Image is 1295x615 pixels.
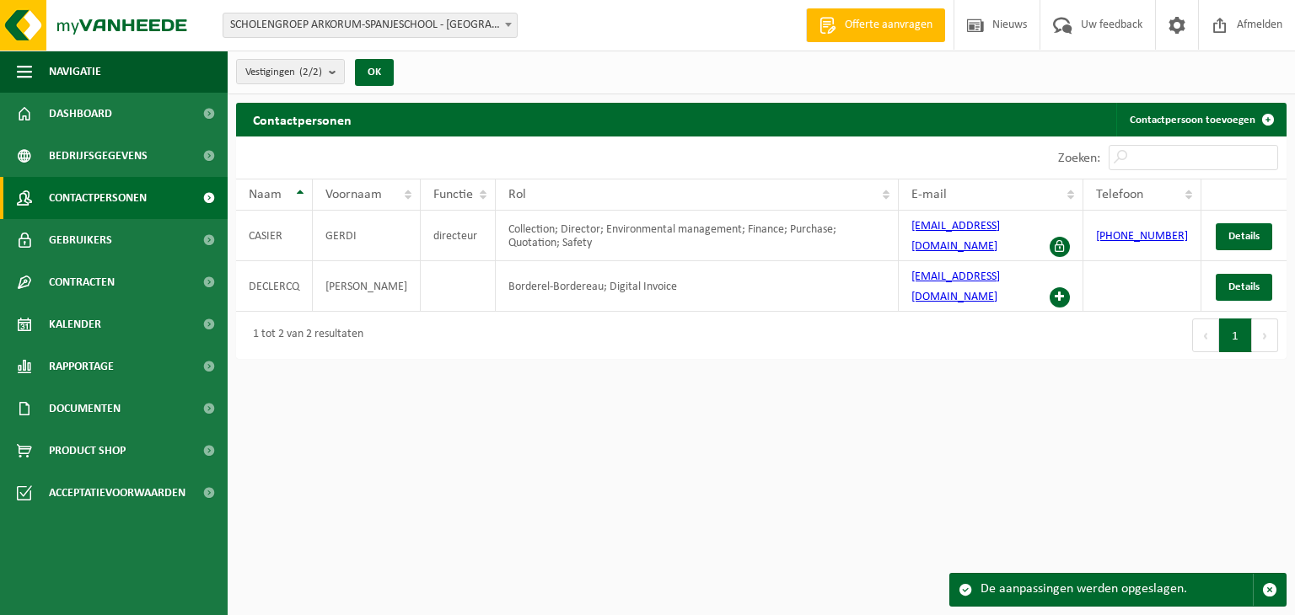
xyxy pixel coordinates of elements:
[49,219,112,261] span: Gebruikers
[1096,188,1143,201] span: Telefoon
[433,188,473,201] span: Functie
[1192,318,1219,352] button: Previous
[325,188,382,201] span: Voornaam
[911,220,1000,253] a: [EMAIL_ADDRESS][DOMAIN_NAME]
[223,13,517,37] span: SCHOLENGROEP ARKORUM-SPANJESCHOOL - ROESELARE
[236,59,345,84] button: Vestigingen(2/2)
[496,211,900,261] td: Collection; Director; Environmental management; Finance; Purchase; Quotation; Safety
[313,261,421,312] td: [PERSON_NAME]
[49,135,148,177] span: Bedrijfsgegevens
[841,17,937,34] span: Offerte aanvragen
[236,261,313,312] td: DECLERCQ
[1228,281,1260,292] span: Details
[49,303,101,345] span: Kalender
[49,430,126,472] span: Product Shop
[355,59,394,86] button: OK
[911,270,1000,303] a: [EMAIL_ADDRESS][DOMAIN_NAME]
[508,188,526,201] span: Rol
[1216,223,1272,250] a: Details
[421,211,496,261] td: directeur
[49,177,147,219] span: Contactpersonen
[806,8,945,42] a: Offerte aanvragen
[981,574,1253,606] div: De aanpassingen werden opgeslagen.
[49,472,185,514] span: Acceptatievoorwaarden
[49,93,112,135] span: Dashboard
[236,211,313,261] td: CASIER
[1116,103,1285,136] a: Contactpersoon toevoegen
[236,103,368,136] h2: Contactpersonen
[313,211,421,261] td: GERDI
[1219,318,1252,352] button: 1
[299,67,322,78] count: (2/2)
[249,188,282,201] span: Naam
[1216,274,1272,301] a: Details
[1252,318,1278,352] button: Next
[1058,152,1100,165] label: Zoeken:
[1228,231,1260,242] span: Details
[49,388,121,430] span: Documenten
[49,345,114,388] span: Rapportage
[49,51,101,93] span: Navigatie
[911,188,947,201] span: E-mail
[223,13,518,38] span: SCHOLENGROEP ARKORUM-SPANJESCHOOL - ROESELARE
[1096,230,1188,243] a: [PHONE_NUMBER]
[245,60,322,85] span: Vestigingen
[496,261,900,312] td: Borderel-Bordereau; Digital Invoice
[49,261,115,303] span: Contracten
[244,320,363,350] div: 1 tot 2 van 2 resultaten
